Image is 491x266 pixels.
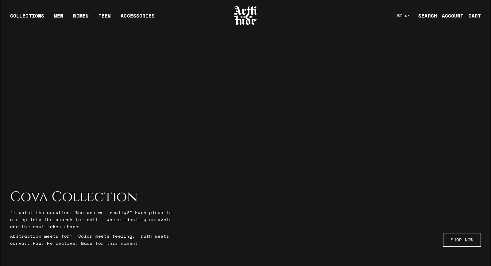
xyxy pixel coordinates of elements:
p: “I paint the question: Who are we, really?” Each piece is a step into the search for self — where... [10,209,176,230]
a: Open cart [464,10,481,22]
button: USD $ [392,9,414,22]
a: TEEN [99,12,111,24]
span: USD $ [396,13,407,18]
a: MEN [54,12,63,24]
h2: Cova Collection [10,189,176,205]
p: Abstraction meets form. Color meets feeling. Truth meets canvas. Raw. Reflective. Made for this m... [10,232,176,247]
a: WOMEN [73,12,89,24]
a: SEARCH [413,10,437,22]
div: ACCESSORIES [121,12,155,24]
a: SHOP NOW [443,233,481,247]
a: ACCOUNT [437,10,464,22]
div: CART [469,12,481,19]
ul: Main navigation [5,12,160,24]
img: Arttitude [233,5,258,26]
div: COLLECTIONS [10,12,44,24]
